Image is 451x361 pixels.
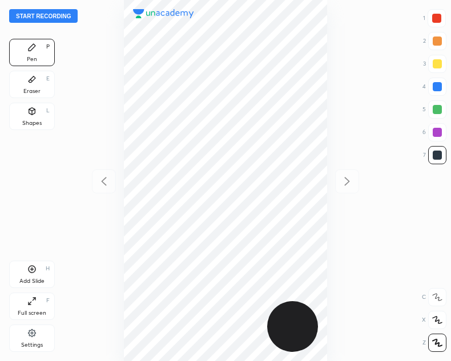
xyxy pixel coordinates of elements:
div: 2 [423,32,446,50]
div: Eraser [23,88,41,94]
div: 6 [422,123,446,141]
div: Shapes [22,120,42,126]
div: 1 [423,9,446,27]
div: Pen [27,56,37,62]
div: P [46,44,50,50]
div: 3 [423,55,446,73]
div: 4 [422,78,446,96]
div: Add Slide [19,278,45,284]
div: E [46,76,50,82]
div: 5 [422,100,446,119]
div: H [46,266,50,271]
div: X [422,311,446,329]
img: logo.38c385cc.svg [133,9,194,18]
div: Full screen [18,310,46,316]
div: Z [422,334,446,352]
div: L [46,108,50,113]
button: Start recording [9,9,78,23]
div: C [422,288,446,306]
div: 7 [423,146,446,164]
div: Settings [21,342,43,348]
div: F [46,298,50,303]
